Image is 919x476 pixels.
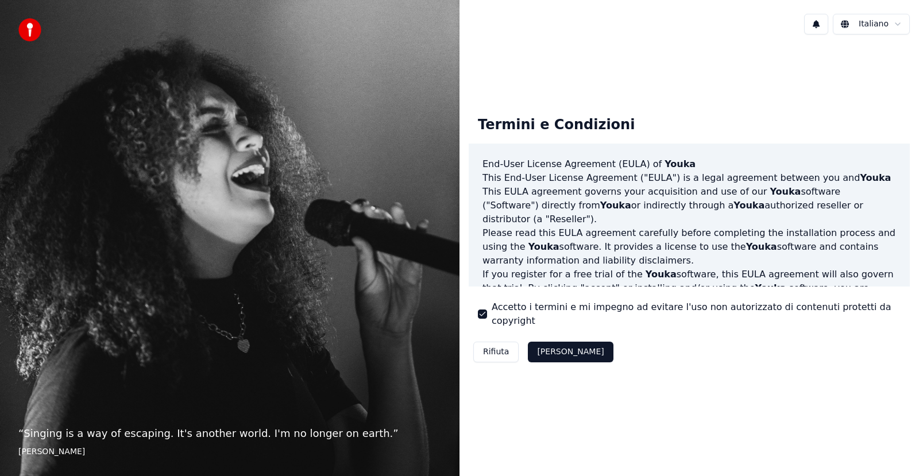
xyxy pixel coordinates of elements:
[469,107,644,144] div: Termini e Condizioni
[482,226,896,268] p: Please read this EULA agreement carefully before completing the installation process and using th...
[492,300,901,328] label: Accetto i termini e mi impegno ad evitare l'uso non autorizzato di contenuti protetti da copyright
[600,200,631,211] span: Youka
[860,172,891,183] span: Youka
[733,200,764,211] span: Youka
[665,158,696,169] span: Youka
[770,186,801,197] span: Youka
[482,171,896,185] p: This End-User License Agreement ("EULA") is a legal agreement between you and
[18,18,41,41] img: youka
[18,425,441,442] p: “ Singing is a way of escaping. It's another world. I'm no longer on earth. ”
[473,342,519,362] button: Rifiuta
[482,185,896,226] p: This EULA agreement governs your acquisition and use of our software ("Software") directly from o...
[528,342,613,362] button: [PERSON_NAME]
[755,282,786,293] span: Youka
[646,269,677,280] span: Youka
[746,241,777,252] span: Youka
[482,157,896,171] h3: End-User License Agreement (EULA) of
[18,446,441,458] footer: [PERSON_NAME]
[482,268,896,323] p: If you register for a free trial of the software, this EULA agreement will also govern that trial...
[528,241,559,252] span: Youka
